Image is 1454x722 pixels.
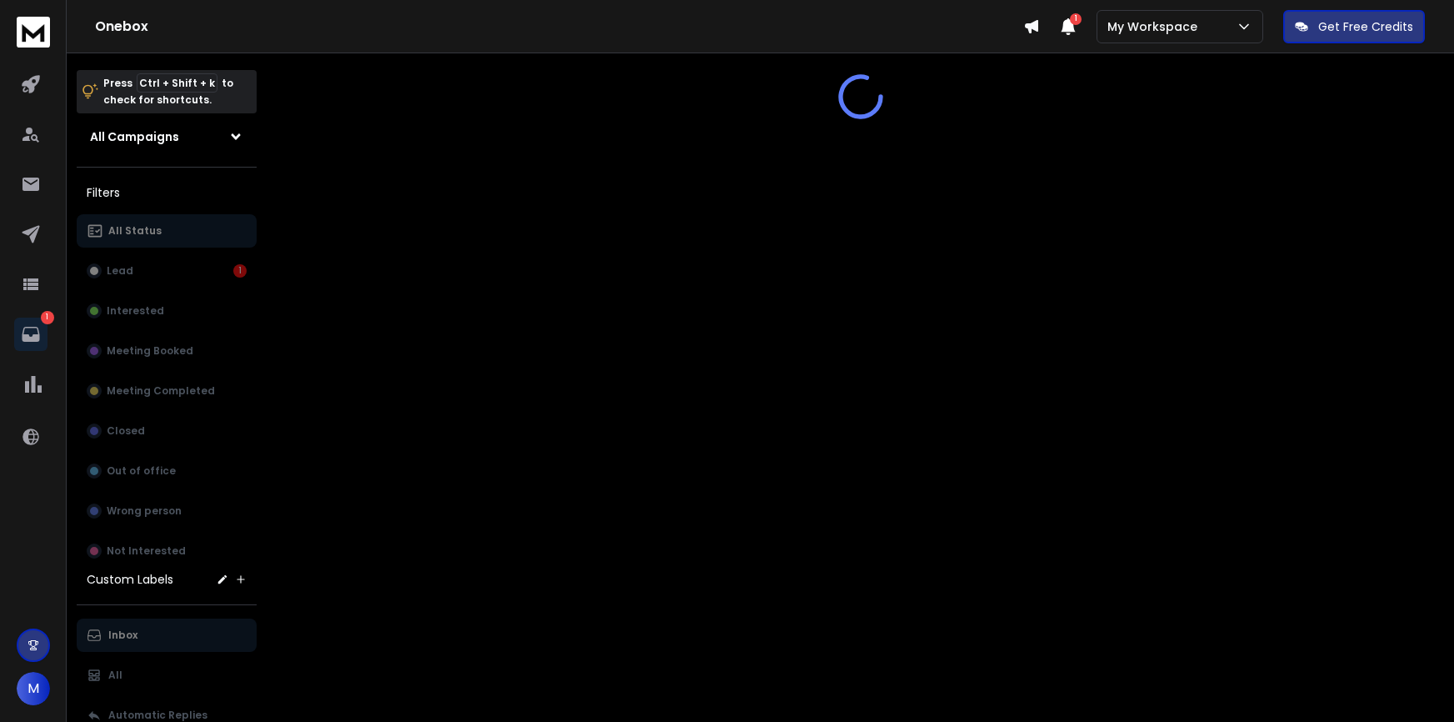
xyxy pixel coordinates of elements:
p: 1 [41,311,54,324]
h3: Filters [77,181,257,204]
span: 1 [1070,13,1082,25]
p: Press to check for shortcuts. [103,75,233,108]
h1: All Campaigns [90,128,179,145]
button: M [17,672,50,705]
span: Ctrl + Shift + k [137,73,217,93]
p: Get Free Credits [1318,18,1413,35]
img: logo [17,17,50,48]
a: 1 [14,318,47,351]
h3: Custom Labels [87,571,173,588]
button: All Campaigns [77,120,257,153]
p: My Workspace [1107,18,1204,35]
button: Get Free Credits [1283,10,1425,43]
h1: Onebox [95,17,1023,37]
